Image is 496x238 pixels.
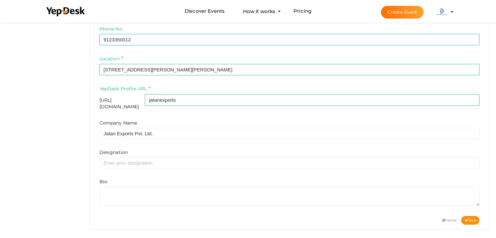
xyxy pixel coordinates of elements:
label: Designation [99,149,128,156]
label: Bio [99,178,107,185]
button: How it works [241,5,277,17]
a: Discover Events [185,5,225,17]
label: Company Name [99,120,137,126]
button: Save [461,216,479,225]
input: Enter your personalised user URI [145,94,479,106]
label: Phone No [99,26,122,32]
button: Create Event [381,6,424,19]
label: Location [99,55,123,63]
input: Enter company phone number [99,34,480,45]
label: YepDesk Profile URL [99,85,151,93]
input: Enter company location [99,64,480,75]
a: Pricing [293,5,311,17]
input: Enter your designation [99,157,480,169]
button: Cancel [439,216,460,225]
div: [URL][DOMAIN_NAME] [99,97,145,110]
input: Enter company or institution name [99,128,480,139]
span: Save [464,218,476,222]
img: ACg8ocKCPV_M7MfjXcuxQtzcvRQOS3HzIE6Fmj1RDX-X1vUCvOUezjA=s100 [435,6,448,19]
